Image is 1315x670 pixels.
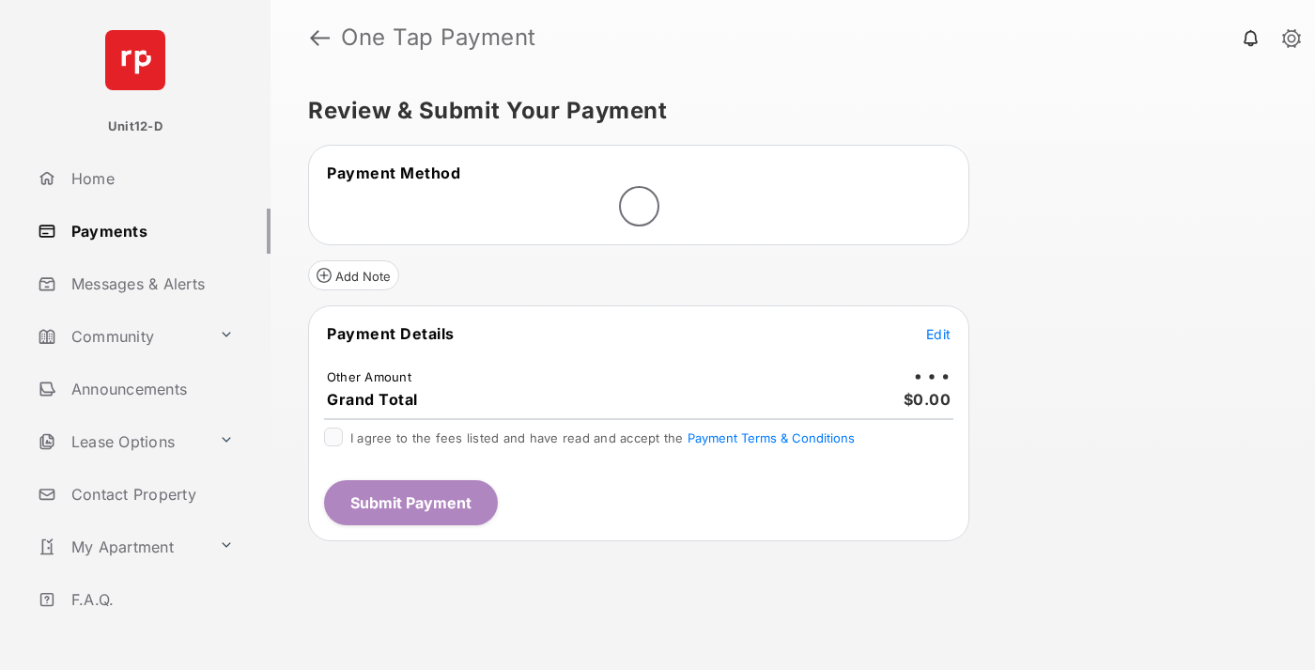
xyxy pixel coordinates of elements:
span: Grand Total [327,390,418,409]
span: $0.00 [904,390,951,409]
a: Messages & Alerts [30,261,271,306]
span: Payment Details [327,324,455,343]
span: I agree to the fees listed and have read and accept the [350,430,855,445]
a: Home [30,156,271,201]
p: Unit12-D [108,117,162,136]
button: Edit [926,324,951,343]
td: Other Amount [326,368,412,385]
strong: One Tap Payment [341,26,536,49]
button: Add Note [308,260,399,290]
button: I agree to the fees listed and have read and accept the [688,430,855,445]
button: Submit Payment [324,480,498,525]
a: Community [30,314,211,359]
h5: Review & Submit Your Payment [308,100,1262,122]
span: Payment Method [327,164,460,182]
a: Contact Property [30,472,271,517]
a: Lease Options [30,419,211,464]
a: My Apartment [30,524,211,569]
img: svg+xml;base64,PHN2ZyB4bWxucz0iaHR0cDovL3d3dy53My5vcmcvMjAwMC9zdmciIHdpZHRoPSI2NCIgaGVpZ2h0PSI2NC... [105,30,165,90]
a: Payments [30,209,271,254]
span: Edit [926,326,951,342]
a: F.A.Q. [30,577,271,622]
a: Announcements [30,366,271,412]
